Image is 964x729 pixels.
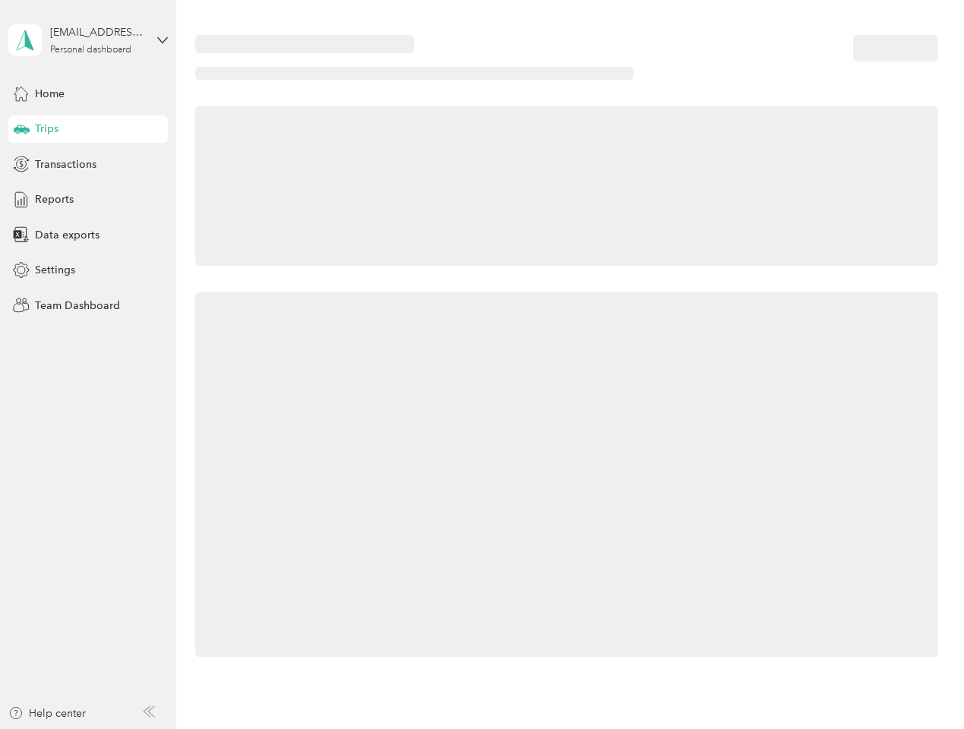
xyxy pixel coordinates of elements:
[35,86,65,102] span: Home
[35,262,75,278] span: Settings
[35,227,100,243] span: Data exports
[50,46,131,55] div: Personal dashboard
[50,24,145,40] div: [EMAIL_ADDRESS][DOMAIN_NAME]
[879,644,964,729] iframe: Everlance-gr Chat Button Frame
[35,156,96,172] span: Transactions
[8,705,86,721] button: Help center
[35,121,58,137] span: Trips
[35,298,120,314] span: Team Dashboard
[35,191,74,207] span: Reports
